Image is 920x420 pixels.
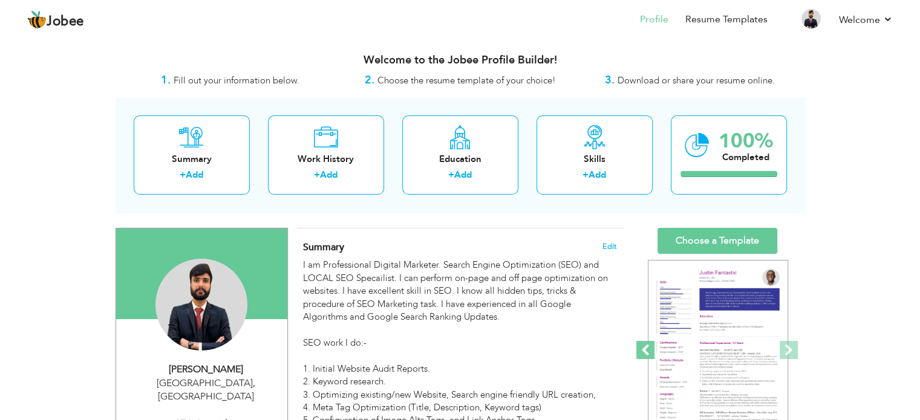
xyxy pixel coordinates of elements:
a: Add [589,169,606,181]
a: Add [186,169,203,181]
img: Usama Naseer [155,259,247,351]
a: Add [454,169,472,181]
div: 100% [719,131,773,151]
strong: 2. [365,73,374,88]
a: Welcome [839,13,893,27]
span: Jobee [47,15,84,28]
label: + [314,169,320,181]
label: + [448,169,454,181]
span: , [253,376,255,390]
img: jobee.io [27,10,47,30]
a: Profile [640,13,668,27]
a: Jobee [27,10,84,30]
strong: 1. [161,73,171,88]
div: Work History [278,153,374,166]
a: Choose a Template [657,228,777,254]
span: Download or share your resume online. [618,74,775,86]
h4: Adding a summary is a quick and easy way to highlight your experience and interests. [303,241,616,253]
a: Resume Templates [685,13,768,27]
div: [GEOGRAPHIC_DATA] [GEOGRAPHIC_DATA] [125,376,287,404]
span: Summary [303,241,344,254]
h3: Welcome to the Jobee Profile Builder! [116,54,805,66]
span: Fill out your information below. [174,74,299,86]
strong: 3. [605,73,615,88]
a: Add [320,169,338,181]
span: Edit [602,242,617,251]
label: + [582,169,589,181]
div: [PERSON_NAME] [125,363,287,376]
div: Completed [719,151,773,164]
img: Profile Img [801,9,821,28]
div: Summary [143,153,240,166]
div: Education [412,153,509,166]
label: + [180,169,186,181]
span: Choose the resume template of your choice! [377,74,556,86]
div: Skills [546,153,643,166]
